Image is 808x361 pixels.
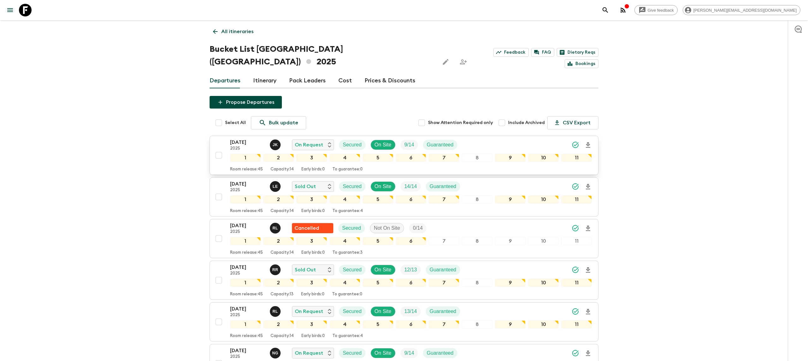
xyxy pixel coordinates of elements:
[401,348,418,358] div: Trip Fill
[296,195,327,204] div: 3
[375,349,391,357] p: On Site
[430,308,456,315] p: Guaranteed
[493,48,529,57] a: Feedback
[363,237,393,245] div: 5
[528,195,559,204] div: 10
[225,120,246,126] span: Select All
[292,223,333,233] div: Flash Pack cancellation
[599,4,612,16] button: search adventures
[251,116,306,129] a: Bulk update
[561,154,592,162] div: 11
[230,229,265,234] p: 2025
[272,309,278,314] p: R L
[230,313,265,318] p: 2025
[401,140,418,150] div: Trip Fill
[396,279,426,287] div: 6
[584,266,592,274] svg: Download Onboarding
[263,279,294,287] div: 2
[296,154,327,162] div: 3
[429,237,459,245] div: 7
[427,141,454,149] p: Guaranteed
[230,188,265,193] p: 2025
[428,120,493,126] span: Show Attention Required only
[270,348,282,358] button: NG
[230,222,265,229] p: [DATE]
[396,237,426,245] div: 6
[230,263,265,271] p: [DATE]
[565,59,598,68] a: Bookings
[210,261,598,300] button: [DATE]2025Roland RauSold OutSecuredOn SiteTrip FillGuaranteed1234567891011Room release:45Capacity...
[210,96,282,109] button: Propose Departures
[338,73,352,88] a: Cost
[230,237,261,245] div: 1
[371,306,395,317] div: On Site
[339,306,365,317] div: Secured
[210,73,241,88] a: Departures
[584,141,592,149] svg: Download Onboarding
[528,320,559,328] div: 10
[561,279,592,287] div: 11
[230,334,263,339] p: Room release: 45
[270,264,282,275] button: RR
[230,195,261,204] div: 1
[371,181,395,192] div: On Site
[301,167,325,172] p: Early birds: 0
[270,225,282,230] span: Rabata Legend Mpatamali
[221,28,253,35] p: All itineraries
[294,224,319,232] p: Cancelled
[230,279,261,287] div: 1
[462,320,492,328] div: 8
[230,154,261,162] div: 1
[462,237,492,245] div: 8
[253,73,276,88] a: Itinerary
[683,5,800,15] div: [PERSON_NAME][EMAIL_ADDRESS][DOMAIN_NAME]
[296,279,327,287] div: 3
[295,308,323,315] p: On Request
[495,279,526,287] div: 9
[270,350,282,355] span: Nkosinathi Gayiya
[263,154,294,162] div: 2
[295,141,323,149] p: On Request
[429,320,459,328] div: 7
[230,139,265,146] p: [DATE]
[584,308,592,316] svg: Download Onboarding
[296,237,327,245] div: 3
[547,116,598,129] button: CSV Export
[561,195,592,204] div: 11
[263,237,294,245] div: 2
[557,48,598,57] a: Dietary Reqs
[339,181,365,192] div: Secured
[365,73,415,88] a: Prices & Discounts
[572,141,579,149] svg: Synced Successfully
[462,154,492,162] div: 8
[363,195,393,204] div: 5
[330,279,360,287] div: 4
[371,140,395,150] div: On Site
[343,183,362,190] p: Secured
[371,265,395,275] div: On Site
[339,265,365,275] div: Secured
[269,119,298,127] p: Bulk update
[375,308,391,315] p: On Site
[230,209,263,214] p: Room release: 45
[584,350,592,357] svg: Download Onboarding
[561,320,592,328] div: 11
[230,354,265,359] p: 2025
[584,225,592,232] svg: Download Onboarding
[644,8,677,13] span: Give feedback
[427,349,454,357] p: Guaranteed
[296,320,327,328] div: 3
[572,308,579,315] svg: Synced Successfully
[210,219,598,258] button: [DATE]2025Rabata Legend MpatamaliFlash Pack cancellationSecuredNot On SiteTrip Fill1234567891011R...
[343,308,362,315] p: Secured
[230,146,265,151] p: 2025
[210,177,598,216] button: [DATE]2025Leslie EdgarSold OutSecuredOn SiteTrip FillGuaranteed1234567891011Room release:45Capaci...
[270,183,282,188] span: Leslie Edgar
[210,302,598,341] button: [DATE]2025Rabata Legend MpatamaliOn RequestSecuredOn SiteTrip FillGuaranteed1234567891011Room rel...
[230,305,265,313] p: [DATE]
[457,56,470,68] span: Share this itinerary
[263,195,294,204] div: 2
[370,223,404,233] div: Not On Site
[330,195,360,204] div: 4
[270,209,294,214] p: Capacity: 14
